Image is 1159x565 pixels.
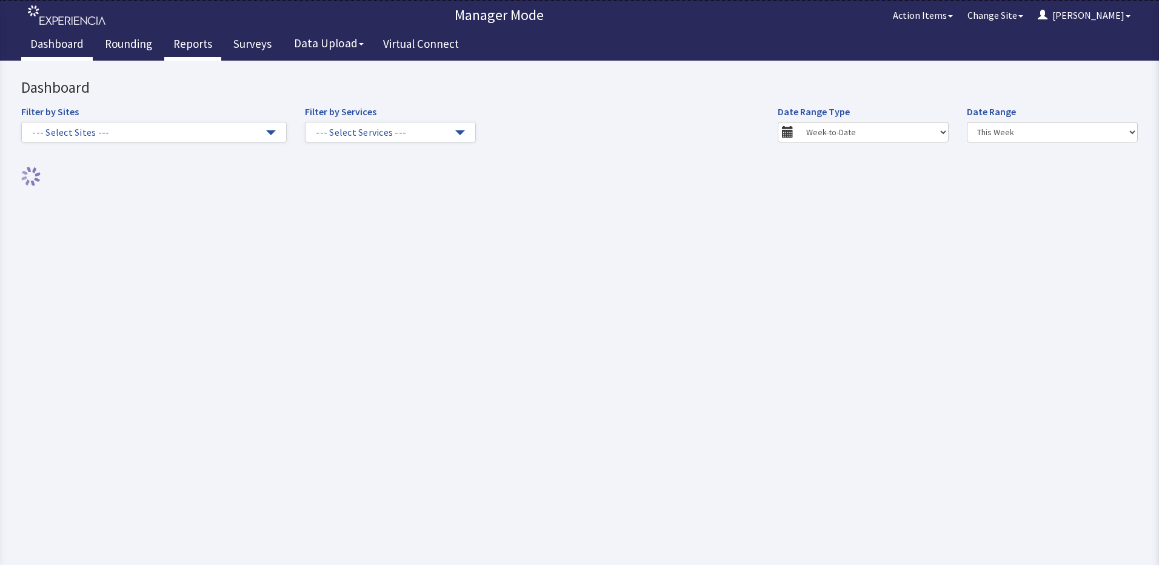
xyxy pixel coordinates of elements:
a: Reports [164,30,221,61]
span: --- Select Services --- [316,65,453,79]
label: Filter by Sites [21,44,79,58]
h2: Dashboard [21,19,854,36]
img: experiencia_logo.png [28,5,105,25]
button: Data Upload [287,32,371,55]
span: --- Select Sites --- [32,65,264,79]
button: Change Site [960,3,1030,27]
label: Date Range [967,44,1016,58]
button: [PERSON_NAME] [1030,3,1138,27]
button: --- Select Sites --- [21,61,287,82]
a: Surveys [224,30,281,61]
label: Date Range Type [778,44,850,58]
button: Action Items [886,3,960,27]
button: --- Select Services --- [305,61,476,82]
label: Filter by Services [305,44,376,58]
a: Virtual Connect [374,30,468,61]
a: Dashboard [21,30,93,61]
p: Manager Mode [112,5,886,25]
a: Rounding [96,30,161,61]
